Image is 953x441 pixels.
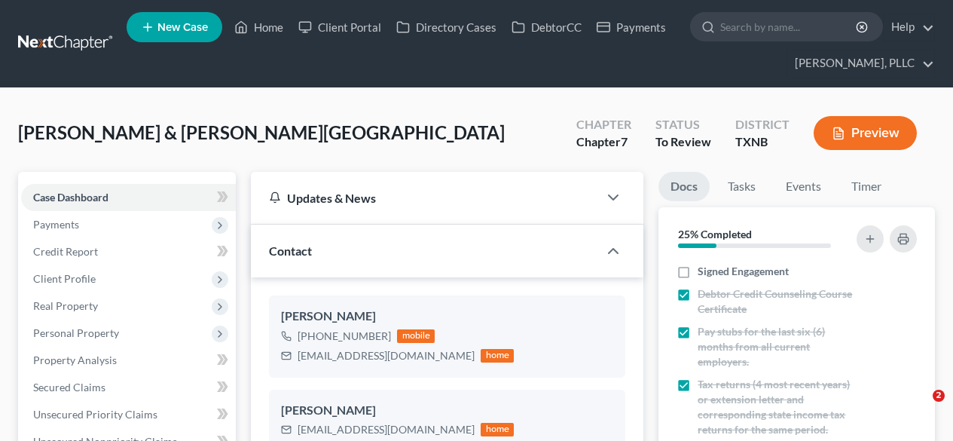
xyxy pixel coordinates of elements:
[269,190,580,206] div: Updates & News
[504,14,589,41] a: DebtorCC
[787,50,934,77] a: [PERSON_NAME], PLLC
[658,172,710,201] a: Docs
[18,121,505,143] span: [PERSON_NAME] & [PERSON_NAME][GEOGRAPHIC_DATA]
[33,354,117,366] span: Property Analysis
[33,245,98,258] span: Credit Report
[933,390,945,402] span: 2
[157,22,208,33] span: New Case
[716,172,768,201] a: Tasks
[298,422,475,437] div: [EMAIL_ADDRESS][DOMAIN_NAME]
[33,218,79,231] span: Payments
[21,238,236,265] a: Credit Report
[774,172,833,201] a: Events
[269,243,312,258] span: Contact
[21,374,236,401] a: Secured Claims
[397,329,435,343] div: mobile
[735,133,790,151] div: TXNB
[298,348,475,363] div: [EMAIL_ADDRESS][DOMAIN_NAME]
[481,423,514,436] div: home
[814,116,917,150] button: Preview
[698,377,853,437] span: Tax returns (4 most recent years) or extension letter and corresponding state income tax returns ...
[298,329,391,344] div: [PHONE_NUMBER]
[678,228,752,240] strong: 25% Completed
[33,326,119,339] span: Personal Property
[21,347,236,374] a: Property Analysis
[698,264,789,279] span: Signed Engagement
[481,349,514,363] div: home
[576,116,631,133] div: Chapter
[576,133,631,151] div: Chapter
[33,299,98,312] span: Real Property
[655,116,711,133] div: Status
[839,172,893,201] a: Timer
[884,14,934,41] a: Help
[281,402,613,420] div: [PERSON_NAME]
[281,308,613,326] div: [PERSON_NAME]
[720,13,858,41] input: Search by name...
[698,324,853,369] span: Pay stubs for the last six (6) months from all current employers.
[735,116,790,133] div: District
[621,134,628,149] span: 7
[291,14,389,41] a: Client Portal
[21,401,236,428] a: Unsecured Priority Claims
[655,133,711,151] div: To Review
[902,390,938,426] iframe: Intercom live chat
[227,14,291,41] a: Home
[33,408,157,421] span: Unsecured Priority Claims
[698,286,853,317] span: Debtor Credit Counseling Course Certificate
[33,381,105,394] span: Secured Claims
[33,191,108,204] span: Case Dashboard
[33,272,96,285] span: Client Profile
[21,184,236,211] a: Case Dashboard
[589,14,674,41] a: Payments
[389,14,504,41] a: Directory Cases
